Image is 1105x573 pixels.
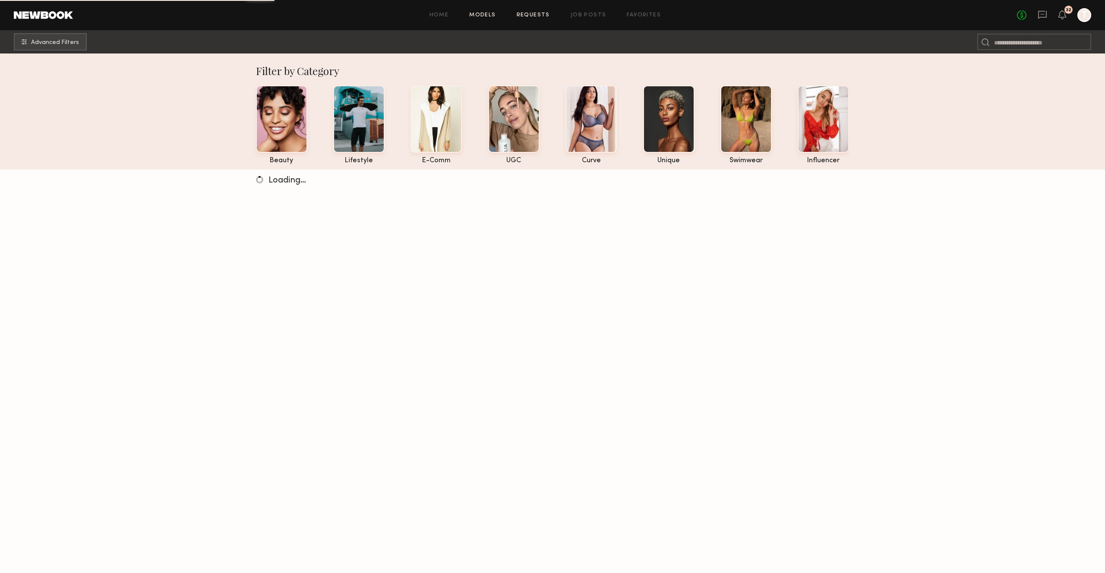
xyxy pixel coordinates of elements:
span: Loading… [268,176,306,185]
a: Home [429,13,449,18]
div: influencer [798,157,849,164]
div: e-comm [410,157,462,164]
div: 32 [1066,8,1071,13]
a: Requests [517,13,550,18]
div: UGC [488,157,540,164]
div: beauty [256,157,307,164]
a: Favorites [627,13,661,18]
a: T [1077,8,1091,22]
a: Job Posts [571,13,606,18]
div: curve [565,157,617,164]
div: Filter by Category [256,64,849,78]
div: swimwear [720,157,772,164]
div: unique [643,157,695,164]
a: Models [469,13,496,18]
div: lifestyle [333,157,385,164]
span: Advanced Filters [31,40,79,46]
button: Advanced Filters [14,33,87,50]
